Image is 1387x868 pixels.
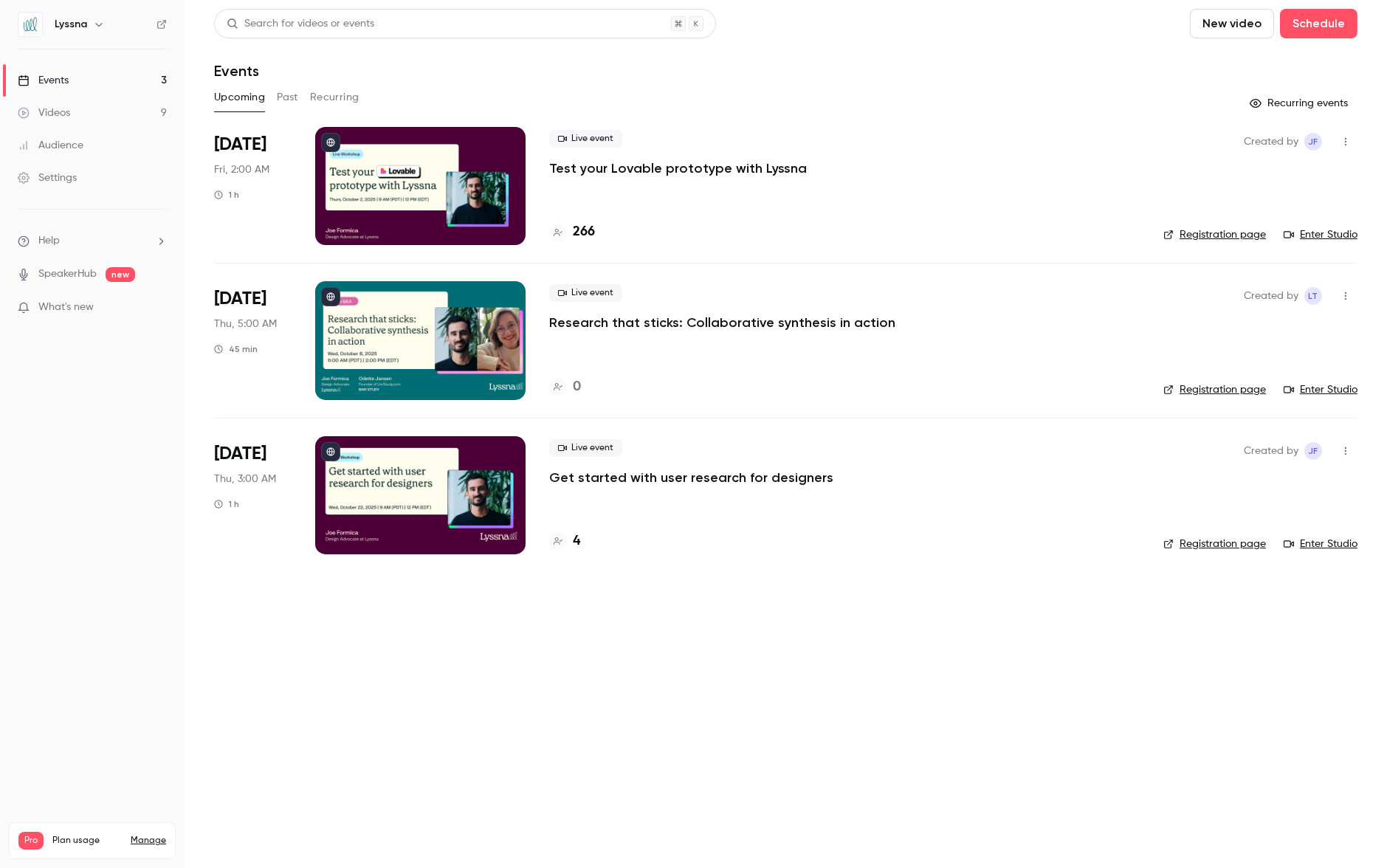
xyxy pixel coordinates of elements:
a: Registration page [1163,537,1266,551]
div: Oct 8 Wed, 2:00 PM (America/New York) [214,281,292,399]
a: Enter Studio [1284,382,1357,397]
button: New video [1190,9,1274,38]
span: LT [1309,287,1318,305]
span: Thu, 5:00 AM [214,317,277,331]
div: Oct 22 Wed, 12:00 PM (America/New York) [214,436,292,554]
a: 4 [549,531,580,551]
a: Manage [131,835,166,847]
h4: 266 [573,222,595,242]
span: Live event [549,130,622,148]
img: Lyssna [18,13,42,36]
a: 0 [549,377,581,397]
span: Joe Formica [1304,133,1322,151]
a: Enter Studio [1284,227,1357,242]
a: 266 [549,222,595,242]
iframe: Noticeable Trigger [149,301,167,314]
a: Research that sticks: Collaborative synthesis in action [549,314,895,331]
div: 1 h [214,189,239,201]
span: Created by [1244,442,1298,460]
div: Videos [18,106,70,120]
span: Plan usage [52,835,122,847]
h4: 0 [573,377,581,397]
span: JF [1309,442,1318,460]
div: Settings [18,170,77,185]
div: Audience [18,138,83,153]
span: [DATE] [214,287,266,311]
div: Oct 2 Thu, 12:00 PM (America/New York) [214,127,292,245]
a: Registration page [1163,227,1266,242]
span: JF [1309,133,1318,151]
li: help-dropdown-opener [18,233,167,249]
span: What's new [38,300,94,315]
div: Events [18,73,69,88]
h1: Events [214,62,259,80]
div: 45 min [214,343,258,355]
span: Live event [549,439,622,457]
div: Search for videos or events [227,16,374,32]
span: Live event [549,284,622,302]
button: Schedule [1280,9,1357,38]
span: Joe Formica [1304,442,1322,460]
a: Registration page [1163,382,1266,397]
a: Test your Lovable prototype with Lyssna [549,159,807,177]
span: Pro [18,832,44,850]
button: Past [277,86,298,109]
a: Get started with user research for designers [549,469,833,486]
span: new [106,267,135,282]
span: Created by [1244,133,1298,151]
h4: 4 [573,531,580,551]
span: Thu, 3:00 AM [214,472,276,486]
button: Upcoming [214,86,265,109]
a: SpeakerHub [38,266,97,282]
span: Lyssna Team [1304,287,1322,305]
button: Recurring [310,86,359,109]
span: Fri, 2:00 AM [214,162,269,177]
span: Created by [1244,287,1298,305]
span: [DATE] [214,133,266,156]
h6: Lyssna [55,17,87,32]
span: [DATE] [214,442,266,466]
button: Recurring events [1243,92,1357,115]
span: Help [38,233,60,249]
div: 1 h [214,498,239,510]
a: Enter Studio [1284,537,1357,551]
